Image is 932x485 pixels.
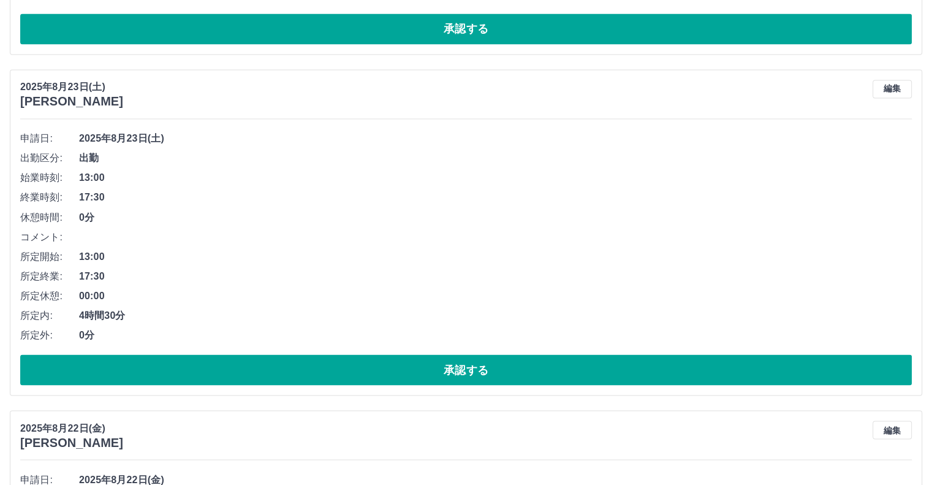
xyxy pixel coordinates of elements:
span: 2025年8月23日(土) [79,131,912,146]
span: 13:00 [79,249,912,264]
span: 休憩時間: [20,210,79,224]
span: 所定開始: [20,249,79,264]
span: 始業時刻: [20,170,79,185]
span: 申請日: [20,131,79,146]
span: 00:00 [79,288,912,303]
button: 編集 [873,80,912,98]
span: 17:30 [79,190,912,205]
p: 2025年8月23日(土) [20,80,123,94]
span: 所定外: [20,327,79,342]
span: コメント: [20,229,79,244]
span: 17:30 [79,269,912,283]
button: 編集 [873,421,912,439]
p: 2025年8月22日(金) [20,421,123,435]
span: 4時間30分 [79,308,912,323]
span: 0分 [79,327,912,342]
span: 13:00 [79,170,912,185]
span: 出勤区分: [20,151,79,166]
button: 承認する [20,354,912,385]
span: 所定終業: [20,269,79,283]
span: 0分 [79,210,912,224]
span: 出勤 [79,151,912,166]
span: 終業時刻: [20,190,79,205]
button: 承認する [20,13,912,44]
h3: [PERSON_NAME] [20,435,123,449]
span: 所定内: [20,308,79,323]
span: 所定休憩: [20,288,79,303]
h3: [PERSON_NAME] [20,94,123,109]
